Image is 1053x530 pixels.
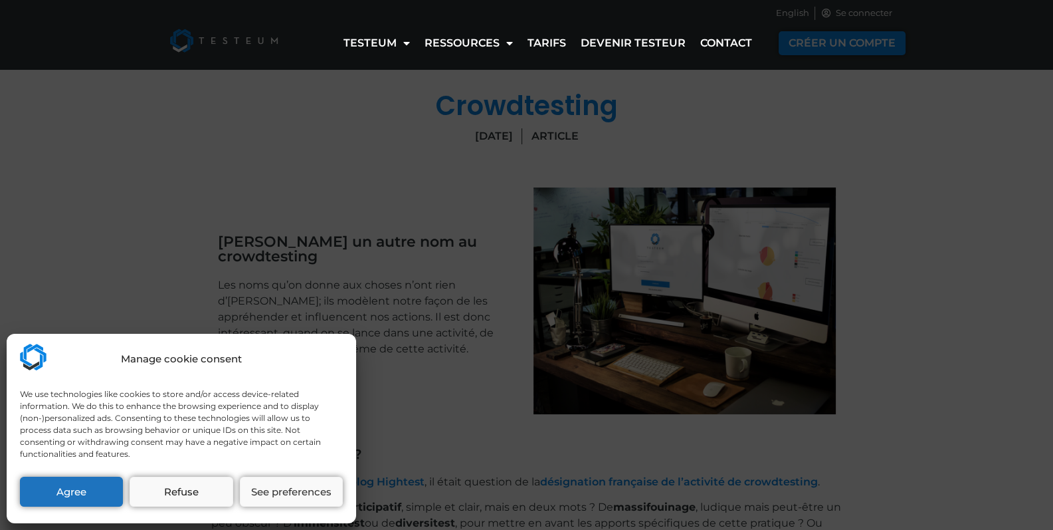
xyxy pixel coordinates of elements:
[573,28,693,59] a: Devenir testeur
[130,477,233,507] button: Refuse
[20,477,123,507] button: Agree
[417,28,520,59] a: Ressources
[240,477,343,507] button: See preferences
[20,388,341,460] div: We use technologies like cookies to store and/or access device-related information. We do this to...
[693,28,759,59] a: Contact
[121,352,242,367] div: Manage cookie consent
[326,28,769,59] nav: Menu
[20,344,47,370] img: Testeum.com - Application crowdtesting platform
[520,28,573,59] a: Tarifs
[336,28,417,59] a: Testeum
